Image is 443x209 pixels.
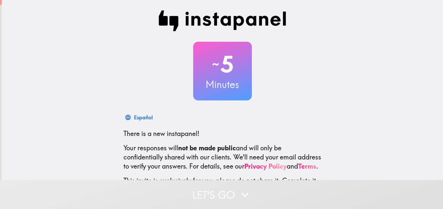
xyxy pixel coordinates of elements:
[178,144,236,152] b: not be made public
[298,162,316,170] a: Terms
[211,54,220,74] span: ~
[159,10,286,31] img: Instapanel
[193,51,252,78] h2: 5
[123,111,155,124] button: Español
[123,176,322,194] p: This invite is exclusively for you, please do not share it. Complete it soon because spots are li...
[123,129,199,138] span: There is a new instapanel!
[244,162,287,170] a: Privacy Policy
[134,113,153,122] div: Español
[123,143,322,171] p: Your responses will and will only be confidentially shared with our clients. We'll need your emai...
[193,78,252,91] h3: Minutes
